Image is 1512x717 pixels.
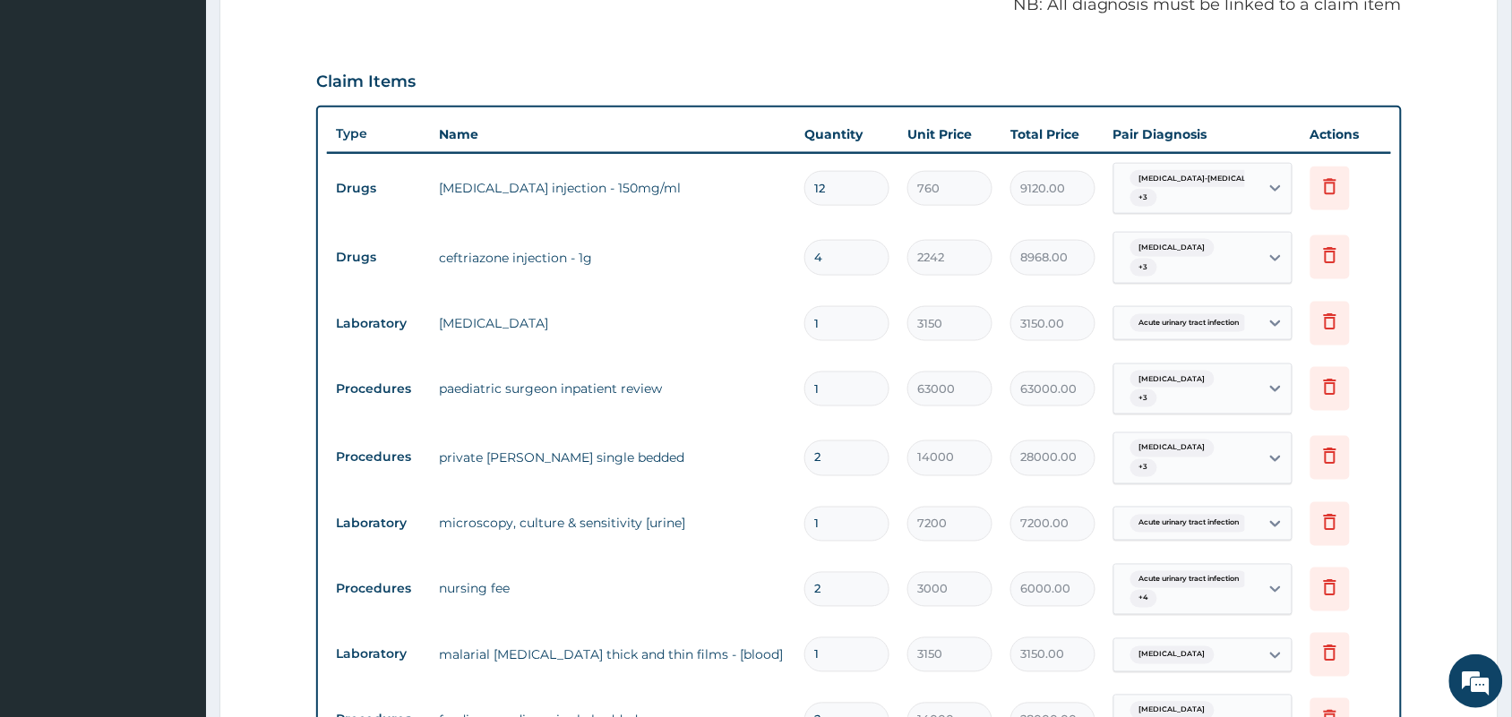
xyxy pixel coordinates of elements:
span: + 3 [1130,259,1157,277]
div: Minimize live chat window [294,9,337,52]
span: + 3 [1130,389,1157,407]
span: Acute urinary tract infection [1130,571,1249,589]
td: [MEDICAL_DATA] injection - 150mg/ml [430,170,795,206]
span: Acute urinary tract infection [1130,515,1249,533]
span: We're online! [104,226,247,406]
td: Procedures [327,573,430,606]
span: [MEDICAL_DATA] [1130,371,1215,388]
th: Type [327,117,430,150]
span: [MEDICAL_DATA]-[MEDICAL_DATA] disea... [1130,170,1310,188]
img: d_794563401_company_1708531726252_794563401 [33,90,73,134]
span: + 3 [1130,459,1157,477]
th: Total Price [1001,116,1104,152]
span: + 3 [1130,189,1157,207]
td: Drugs [327,172,430,205]
td: ceftriazone injection - 1g [430,240,795,276]
h3: Claim Items [316,73,416,92]
th: Pair Diagnosis [1104,116,1302,152]
textarea: Type your message and hit 'Enter' [9,489,341,551]
th: Unit Price [898,116,1001,152]
span: [MEDICAL_DATA] [1130,440,1215,457]
td: [MEDICAL_DATA] [430,305,795,341]
td: Laboratory [327,307,430,340]
div: Chat with us now [93,100,301,124]
td: Laboratory [327,638,430,671]
th: Quantity [795,116,898,152]
td: nursing fee [430,571,795,607]
td: private [PERSON_NAME] single bedded [430,440,795,476]
span: + 4 [1130,590,1157,608]
td: malarial [MEDICAL_DATA] thick and thin films - [blood] [430,637,795,673]
td: Laboratory [327,508,430,541]
th: Actions [1302,116,1391,152]
span: Acute urinary tract infection [1130,314,1249,332]
span: [MEDICAL_DATA] [1130,239,1215,257]
td: Procedures [327,441,430,474]
td: paediatric surgeon inpatient review [430,371,795,406]
td: Procedures [327,372,430,405]
th: Name [430,116,795,152]
td: Drugs [327,241,430,274]
td: microscopy, culture & sensitivity [urine] [430,506,795,542]
span: [MEDICAL_DATA] [1130,646,1215,664]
